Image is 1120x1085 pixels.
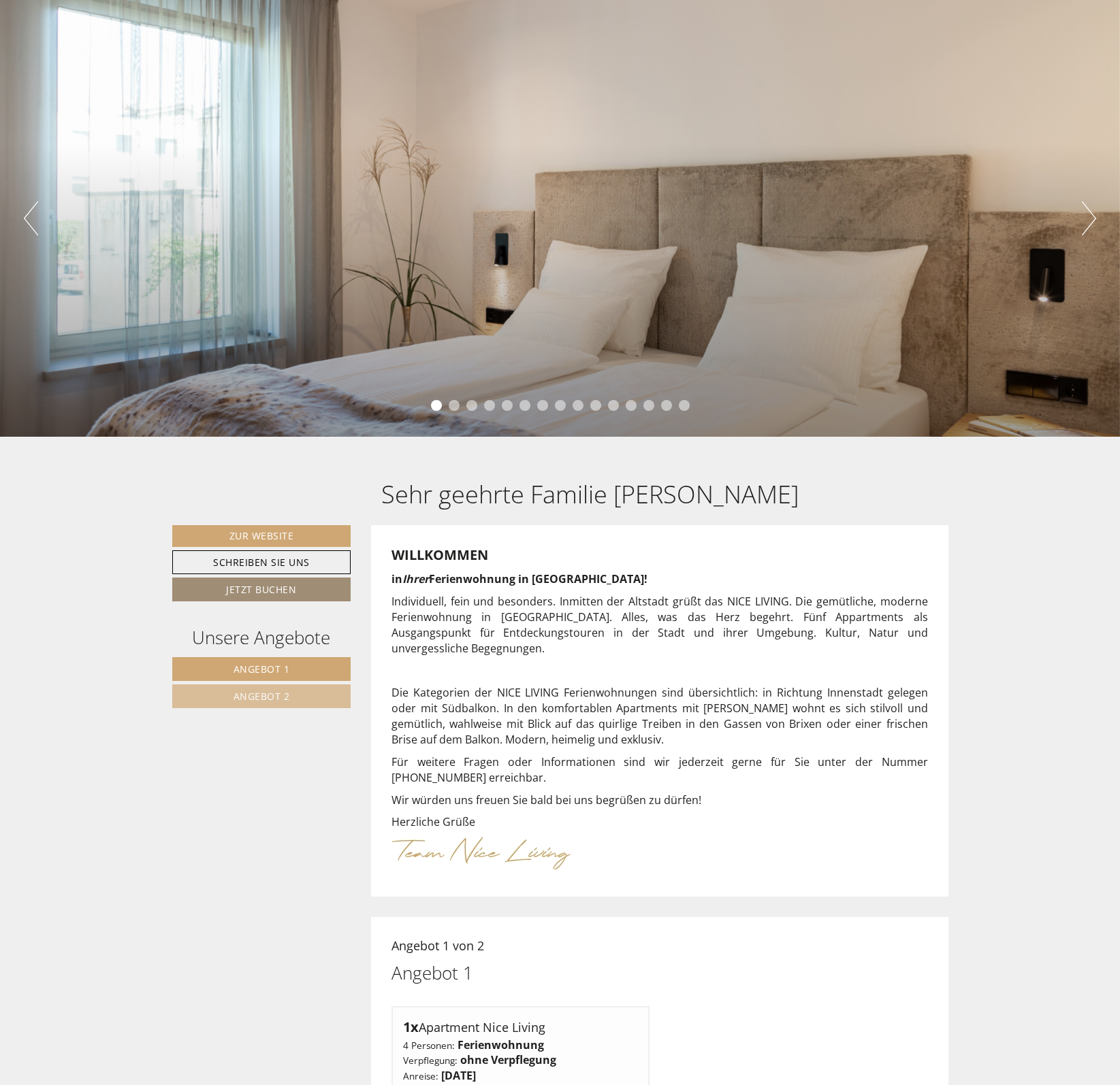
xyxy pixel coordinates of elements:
[381,481,799,508] h1: Sehr geehrte Familie [PERSON_NAME]
[654,667,665,677] img: image
[403,1054,458,1067] small: Verpflegung:
[402,571,429,586] em: Ihrer
[391,571,647,586] strong: in Ferienwohnung in [GEOGRAPHIC_DATA]!
[172,578,351,601] a: Jetzt buchen
[391,685,928,747] p: Die Kategorien der NICE LIVING Ferienwohnungen sind übersichtlich: in Richtung Innenstadt gelegen...
[172,550,351,574] a: Schreiben Sie uns
[172,525,351,547] a: Zur Website
[391,814,928,830] p: Herzliche Grüße
[391,961,473,986] div: Angebot 1
[403,1018,419,1036] b: 1x
[391,754,928,786] p: Für weitere Fragen oder Informationen sind wir jederzeit gerne für Sie unter der Nummer [PHONE_NU...
[403,1039,455,1052] small: 4 Personen:
[391,937,484,954] span: Angebot 1 von 2
[403,1018,638,1037] div: Apartment Nice Living
[391,594,928,656] p: Individuell, fein und besonders. Inmitten der Altstadt grüßt das NICE LIVING. Die gemütliche, mod...
[391,546,488,564] span: WILLKOMMEN
[234,663,290,675] span: Angebot 1
[460,1052,556,1067] b: ohne Verpflegung
[234,690,290,703] span: Angebot 2
[24,201,38,235] button: Previous
[1082,201,1096,235] button: Next
[391,792,928,808] p: Wir würden uns freuen Sie bald bei uns begrüßen zu dürfen!
[391,837,571,869] img: image
[441,1068,476,1083] b: [DATE]
[403,1069,438,1082] small: Anreise:
[458,1037,544,1052] b: Ferienwohnung
[172,625,351,650] div: Unsere Angebote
